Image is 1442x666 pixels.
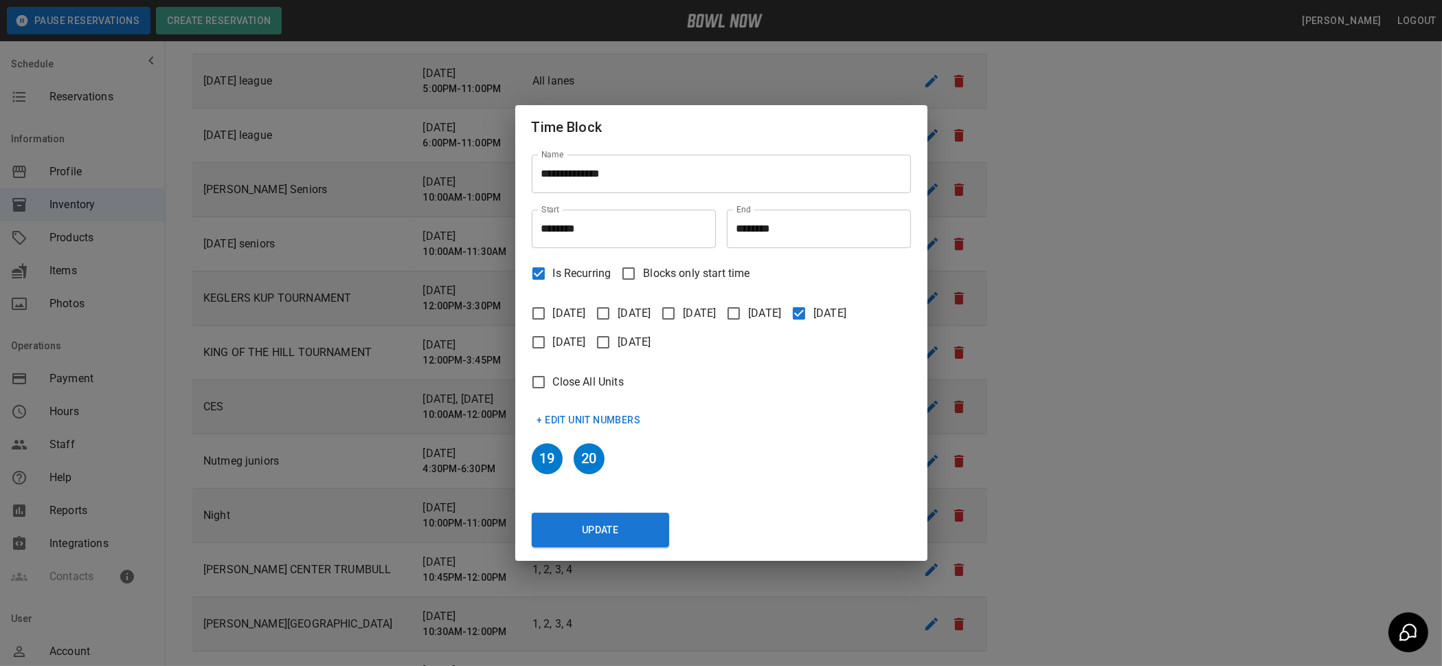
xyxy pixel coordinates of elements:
span: Is Recurring [553,265,611,282]
h6: 20 [574,443,605,474]
input: Choose time, selected time is 6:30 PM [727,210,901,248]
span: Close All Units [553,374,624,390]
span: [DATE] [553,305,586,322]
span: [DATE] [618,305,651,322]
span: [DATE] [553,334,586,351]
span: Blocks only start time [643,265,750,282]
h6: 19 [532,443,563,474]
button: + Edit Unit Numbers [532,408,646,433]
h2: Time Block [515,105,927,149]
button: Update [532,513,669,547]
span: [DATE] [618,334,651,351]
span: [DATE] [813,305,846,322]
label: End [736,203,751,215]
span: [DATE] [683,305,716,322]
input: Choose time, selected time is 4:30 PM [532,210,706,248]
label: Start [541,203,559,215]
span: [DATE] [748,305,781,322]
